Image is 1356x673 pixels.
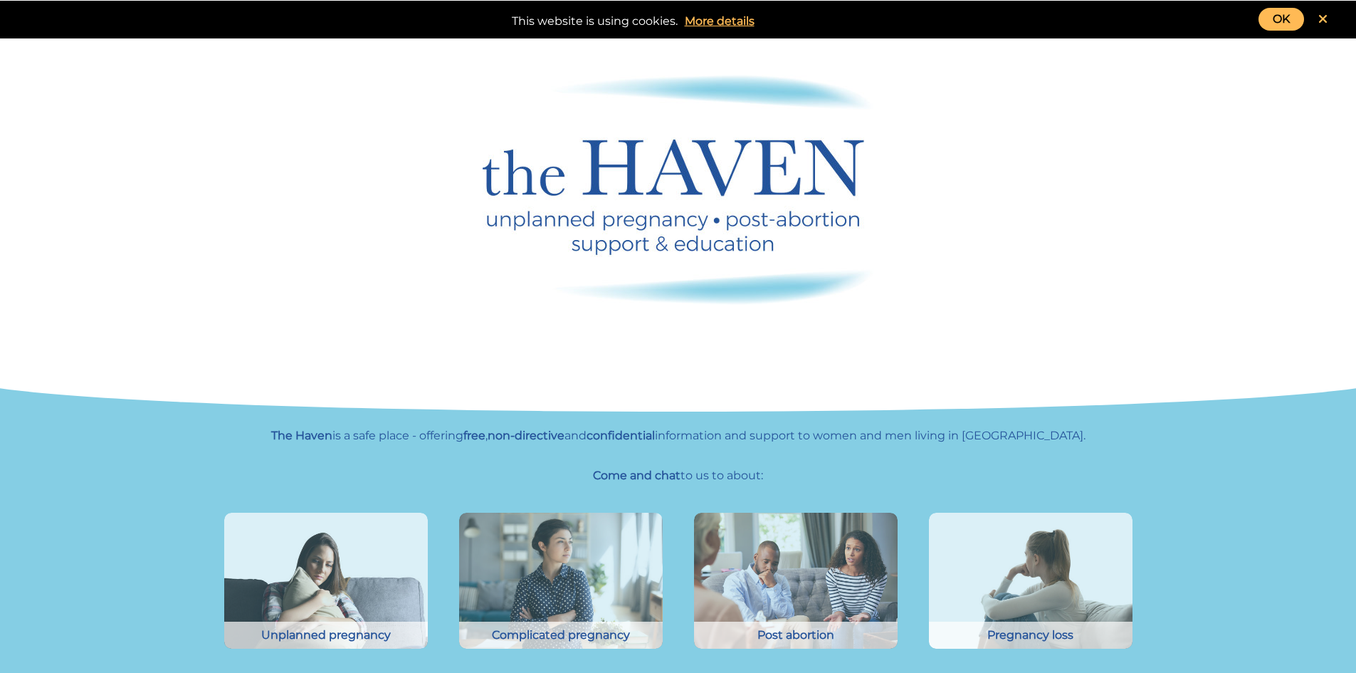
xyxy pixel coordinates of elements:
[224,513,428,649] img: Front view of a sad girl embracing a pillow sitting on a couch
[694,638,898,652] a: Young couple in crisis trying solve problem during counselling Post abortion
[14,8,1342,31] div: This website is using cookies.
[929,513,1132,649] img: Side view young woman looking away at window sitting on couch at home
[694,622,898,649] div: Post abortion
[224,638,428,652] a: Front view of a sad girl embracing a pillow sitting on a couch Unplanned pregnancy
[593,469,680,482] strong: Come and chat
[678,11,762,31] a: More details
[459,513,663,649] img: Young woman discussing pregnancy problems with counsellor
[271,429,332,442] strong: The Haven
[1258,8,1304,31] a: OK
[587,429,655,442] strong: confidential
[459,638,663,652] a: Young woman discussing pregnancy problems with counsellor Complicated pregnancy
[459,622,663,649] div: Complicated pregnancy
[488,429,564,442] strong: non-directive
[224,622,428,649] div: Unplanned pregnancy
[463,429,485,442] strong: free
[483,75,874,305] img: Haven logo - unplanned pregnancy, post abortion support and education
[929,622,1132,649] div: Pregnancy loss
[929,638,1132,652] a: Side view young woman looking away at window sitting on couch at home Pregnancy loss
[694,513,898,649] img: Young couple in crisis trying solve problem during counselling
